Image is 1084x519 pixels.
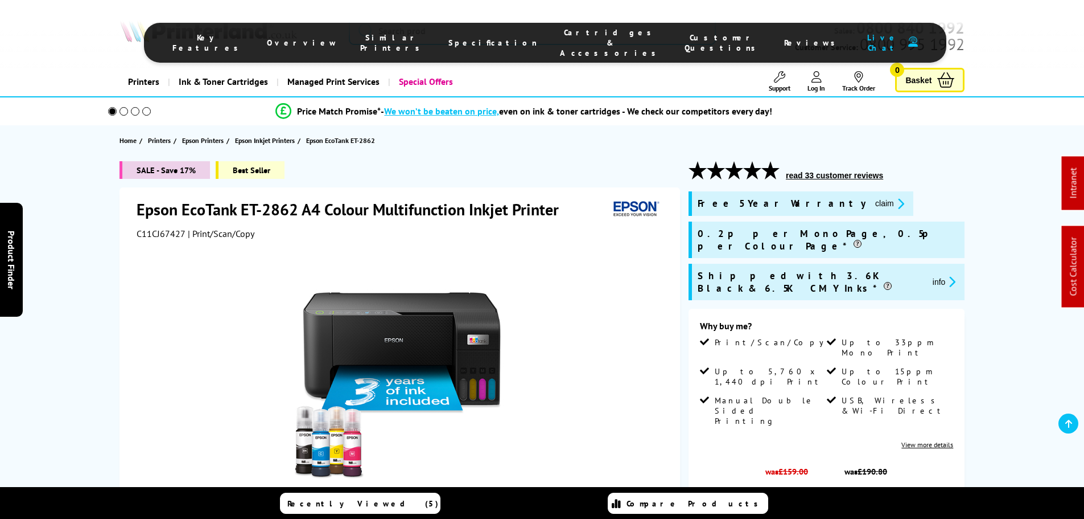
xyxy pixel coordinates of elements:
[290,262,513,485] img: Epson EcoTank ET-2862
[778,466,808,477] strike: £159.00
[168,67,277,96] a: Ink & Toner Cartridges
[306,136,375,145] span: Epson EcoTank ET-2862
[182,134,226,146] a: Epson Printers
[381,105,772,117] div: - even on ink & toner cartridges - We check our competitors every day!
[769,71,790,92] a: Support
[908,36,918,47] img: user-headset-duotone.svg
[627,498,764,509] span: Compare Products
[172,32,244,53] span: Key Features
[759,483,814,504] span: £131.49
[287,498,439,509] span: Recently Viewed (5)
[235,134,298,146] a: Epson Inkjet Printers
[842,71,875,92] a: Track Order
[182,134,224,146] span: Epson Printers
[608,493,768,514] a: Compare Products
[929,275,959,288] button: promo-description
[137,228,186,239] span: C11CJ67427
[715,395,824,426] span: Manual Double Sided Printing
[119,67,168,96] a: Printers
[267,38,337,48] span: Overview
[784,38,841,48] span: Reviews
[148,134,174,146] a: Printers
[119,134,139,146] a: Home
[119,134,137,146] span: Home
[782,170,887,181] button: read 33 customer reviews
[388,67,461,96] a: Special Offers
[895,68,965,92] a: Basket 0
[179,67,268,96] span: Ink & Toner Cartridges
[842,337,951,358] span: Up to 33ppm Mono Print
[137,199,570,220] h1: Epson EcoTank ET-2862 A4 Colour Multifunction Inkjet Printer
[858,466,887,477] strike: £190.80
[277,67,388,96] a: Managed Print Services
[698,227,959,252] span: 0.2p per Mono Page, 0.5p per Colour Page*
[890,63,904,77] span: 0
[280,493,440,514] a: Recently Viewed (5)
[839,460,892,477] span: was
[715,337,832,348] span: Print/Scan/Copy
[1067,168,1079,199] a: Intranet
[905,72,932,88] span: Basket
[448,38,537,48] span: Specification
[700,320,953,337] div: Why buy me?
[839,483,892,504] span: £157.79
[148,134,171,146] span: Printers
[609,199,661,220] img: Epson
[216,161,285,179] span: Best Seller
[685,32,761,53] span: Customer Questions
[759,460,814,477] span: was
[93,101,956,121] li: modal_Promise
[6,230,17,289] span: Product Finder
[698,269,924,295] span: Shipped with 3.6K Black & 6.5K CMY Inks*
[864,32,902,53] span: Live Chat
[872,197,908,210] button: promo-description
[384,105,499,117] span: We won’t be beaten on price,
[119,161,210,179] span: SALE - Save 17%
[807,84,825,92] span: Log In
[1067,238,1079,296] a: Cost Calculator
[360,32,426,53] span: Similar Printers
[698,197,866,210] span: Free 5 Year Warranty
[842,395,951,416] span: USB, Wireless & Wi-Fi Direct
[807,71,825,92] a: Log In
[235,134,295,146] span: Epson Inkjet Printers
[297,105,381,117] span: Price Match Promise*
[560,27,662,58] span: Cartridges & Accessories
[188,228,254,239] span: | Print/Scan/Copy
[715,366,824,387] span: Up to 5,760 x 1,440 dpi Print
[769,84,790,92] span: Support
[842,366,951,387] span: Up to 15ppm Colour Print
[901,440,953,449] a: View more details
